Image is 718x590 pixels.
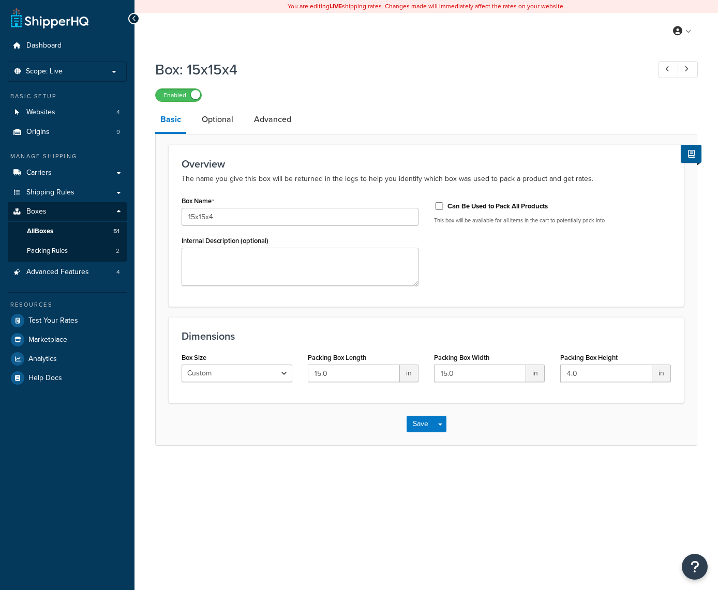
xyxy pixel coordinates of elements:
[26,169,52,177] span: Carriers
[116,247,119,255] span: 2
[434,217,671,224] p: This box will be available for all items in the cart to potentially pack into
[182,197,214,205] label: Box Name
[8,183,127,202] a: Shipping Rules
[447,202,548,211] label: Can Be Used to Pack All Products
[308,354,366,361] label: Packing Box Length
[330,2,342,11] b: LIVE
[8,369,127,387] a: Help Docs
[8,36,127,55] a: Dashboard
[8,263,127,282] li: Advanced Features
[8,163,127,183] a: Carriers
[182,158,671,170] h3: Overview
[156,89,201,101] label: Enabled
[249,107,296,132] a: Advanced
[8,263,127,282] a: Advanced Features4
[155,107,186,134] a: Basic
[28,374,62,383] span: Help Docs
[8,103,127,122] li: Websites
[26,41,62,50] span: Dashboard
[182,354,206,361] label: Box Size
[116,128,120,137] span: 9
[407,416,435,432] button: Save
[8,222,127,241] a: AllBoxes51
[8,300,127,309] div: Resources
[526,365,545,382] span: in
[182,173,671,185] p: The name you give this box will be returned in the logs to help you identify which box was used t...
[659,61,679,78] a: Previous Record
[8,202,127,221] a: Boxes
[26,108,55,117] span: Websites
[197,107,238,132] a: Optional
[182,237,268,245] label: Internal Description (optional)
[27,227,53,236] span: All Boxes
[27,247,68,255] span: Packing Rules
[8,123,127,142] a: Origins9
[182,330,671,342] h3: Dimensions
[155,59,639,80] h1: Box: 15x15x4
[560,354,618,361] label: Packing Box Height
[681,145,701,163] button: Show Help Docs
[113,227,119,236] span: 51
[8,350,127,368] a: Analytics
[26,128,50,137] span: Origins
[8,152,127,161] div: Manage Shipping
[26,207,47,216] span: Boxes
[8,330,127,349] a: Marketplace
[682,554,708,580] button: Open Resource Center
[652,365,671,382] span: in
[26,67,63,76] span: Scope: Live
[8,202,127,261] li: Boxes
[26,188,74,197] span: Shipping Rules
[8,241,127,261] a: Packing Rules2
[8,241,127,261] li: Packing Rules
[28,336,67,344] span: Marketplace
[116,108,120,117] span: 4
[28,316,78,325] span: Test Your Rates
[678,61,698,78] a: Next Record
[28,355,57,364] span: Analytics
[434,354,489,361] label: Packing Box Width
[116,268,120,277] span: 4
[8,311,127,330] a: Test Your Rates
[8,123,127,142] li: Origins
[8,92,127,101] div: Basic Setup
[8,103,127,122] a: Websites4
[400,365,418,382] span: in
[26,268,89,277] span: Advanced Features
